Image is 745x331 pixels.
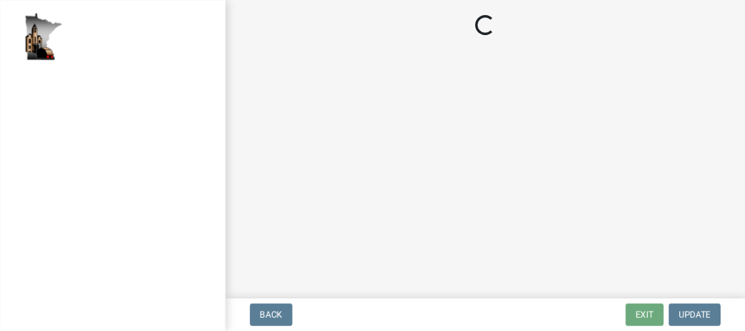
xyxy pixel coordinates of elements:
[25,13,63,60] img: Houston County, Minnesota
[250,303,292,326] button: Back
[260,310,282,320] span: Back
[625,303,664,326] button: Exit
[679,310,711,320] span: Update
[669,303,721,326] button: Update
